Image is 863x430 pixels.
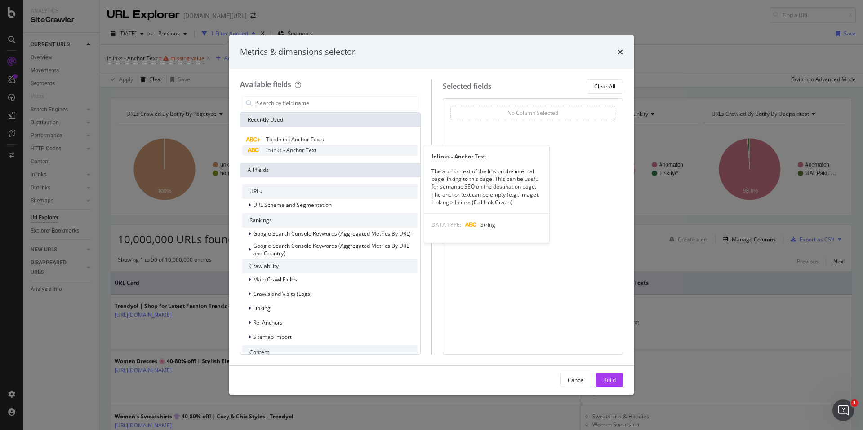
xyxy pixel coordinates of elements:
div: Content [242,345,418,360]
div: Selected fields [443,81,492,92]
div: Clear All [594,83,615,90]
span: Sitemap import [253,333,292,341]
div: Recently Used [240,113,420,127]
span: Google Search Console Keywords (Aggregated Metrics By URL and Country) [253,242,409,257]
button: Cancel [560,373,592,387]
span: Rel Anchors [253,319,283,326]
div: URLs [242,184,418,199]
span: URL Scheme and Segmentation [253,201,332,209]
span: Linking [253,304,271,312]
div: Inlinks - Anchor Text [424,153,549,160]
div: times [618,46,623,58]
span: Main Crawl Fields [253,276,297,283]
input: Search by field name [256,97,418,110]
div: Cancel [568,376,585,384]
div: No Column Selected [507,109,558,117]
div: Available fields [240,79,291,89]
button: Clear All [587,79,623,94]
div: modal [229,35,634,395]
span: Top Inlink Anchor Texts [266,136,324,143]
div: All fields [240,163,420,177]
button: Build [596,373,623,387]
span: String [480,221,495,228]
div: The anchor text of the link on the internal page linking to this page. This can be useful for sem... [424,167,549,206]
span: Google Search Console Keywords (Aggregated Metrics By URL) [253,230,411,237]
div: Rankings [242,213,418,228]
iframe: Intercom live chat [832,399,854,421]
span: Inlinks - Anchor Text [266,146,316,154]
span: 1 [851,399,858,407]
div: Build [603,376,616,384]
span: Crawls and Visits (Logs) [253,290,312,298]
div: Crawlability [242,259,418,273]
div: Metrics & dimensions selector [240,46,355,58]
span: DATA TYPE: [431,221,461,228]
